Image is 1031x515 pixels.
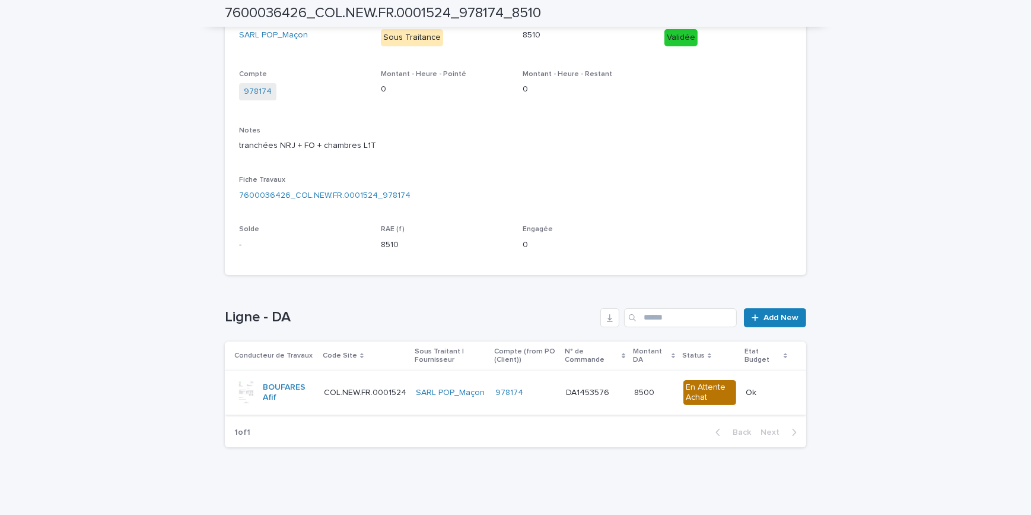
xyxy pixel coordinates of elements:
div: Sous Traitance [381,29,443,46]
span: Compte [239,71,267,78]
p: 1 of 1 [225,418,260,447]
p: Compte (from PO (Client)) [494,345,558,367]
span: Next [760,428,787,437]
p: 0 [381,83,508,96]
p: Sous Traitant | Fournisseur [415,345,487,367]
a: 978174 [495,388,523,398]
span: Montant - Heure - Pointé [381,71,466,78]
p: Conducteur de Travaux [234,349,313,362]
p: 0 [523,83,650,96]
a: 7600036426_COL.NEW.FR.0001524_978174 [239,189,411,202]
span: Montant - Heure - Restant [523,71,612,78]
input: Search [624,308,737,327]
p: 8510 [523,29,650,42]
button: Back [706,427,756,438]
span: Solde [239,226,259,233]
p: 8500 [634,386,657,398]
span: Add New [763,314,798,322]
h1: Ligne - DA [225,309,596,326]
a: Add New [744,308,806,327]
div: En Attente Achat [683,380,736,405]
p: Ok [746,386,759,398]
h2: 7600036426_COL.NEW.FR.0001524_978174_8510 [225,5,541,22]
span: RAE (f) [381,226,405,233]
p: 0 [523,239,650,251]
p: 8510 [381,239,508,251]
a: 978174 [244,86,272,98]
span: Back [725,428,751,437]
p: tranchées NRJ + FO + chambres L1T [239,140,792,152]
p: - [239,239,367,251]
a: BOUFARES Afif [263,383,314,403]
p: Code Site [323,349,357,362]
p: Etat Budget [744,345,781,367]
p: N° de Commande [565,345,619,367]
span: Notes [239,127,260,134]
p: Status [682,349,705,362]
a: SARL POP_Maçon [239,29,308,42]
a: SARL POP_Maçon [416,388,485,398]
tr: BOUFARES Afif COL.NEW.FR.0001524COL.NEW.FR.0001524 SARL POP_Maçon 978174 DA1453576DA1453576 85008... [225,371,806,415]
p: COL.NEW.FR.0001524 [324,386,409,398]
span: Fiche Travaux [239,176,285,184]
div: Validée [664,29,698,46]
span: Engagée [523,226,553,233]
p: Montant DA [633,345,669,367]
button: Next [756,427,806,438]
p: DA1453576 [567,386,612,398]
